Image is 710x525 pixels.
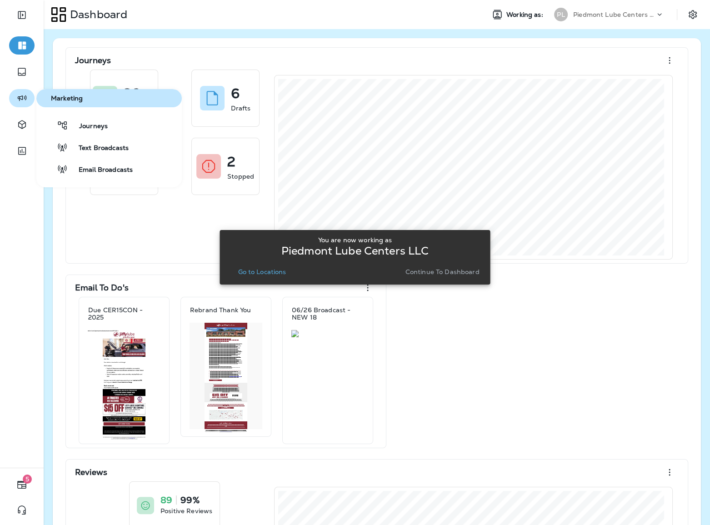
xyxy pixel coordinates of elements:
[281,247,429,255] p: Piedmont Lube Centers LLC
[75,56,111,65] p: Journeys
[68,144,129,153] span: Text Broadcasts
[238,268,286,275] p: Go to Locations
[318,236,392,244] p: You are now working as
[405,268,480,275] p: Continue to Dashboard
[685,6,701,23] button: Settings
[190,323,262,433] img: 7686d460-531b-47d4-a31a-4b51ece85a5b.jpg
[88,330,160,440] img: 58d0cf5b-19f8-4601-9d36-67ad89d93a01.jpg
[36,116,182,135] button: Journeys
[9,6,35,24] button: Expand Sidebar
[160,495,172,505] p: 89
[573,11,655,18] p: Piedmont Lube Centers LLC
[506,11,545,19] span: Working as:
[66,8,127,21] p: Dashboard
[88,306,160,321] p: Due CER15CON - 2025
[75,283,129,292] p: Email To Do's
[190,306,251,314] p: Rebrand Thank You
[68,166,133,175] span: Email Broadcasts
[160,506,212,515] p: Positive Reviews
[554,8,568,21] div: PL
[23,475,32,484] span: 5
[36,138,182,156] button: Text Broadcasts
[180,495,199,505] p: 99%
[68,122,108,131] span: Journeys
[40,95,178,102] span: Marketing
[75,468,107,477] p: Reviews
[36,160,182,178] button: Email Broadcasts
[36,89,182,107] button: Marketing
